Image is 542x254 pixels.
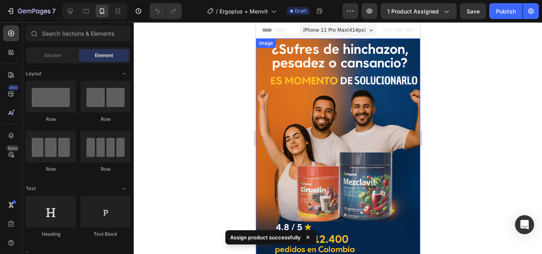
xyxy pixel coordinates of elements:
[81,231,131,238] div: Text Block
[52,6,56,16] p: 7
[219,7,268,15] span: Ergoplus + Menvit
[6,145,19,151] div: Beta
[381,3,457,19] button: 1 product assigned
[26,185,36,192] span: Text
[44,52,61,59] span: Section
[26,116,76,123] div: Row
[216,7,218,15] span: /
[230,233,301,241] p: Assign product successfully
[467,8,480,15] span: Save
[3,3,59,19] button: 7
[460,3,486,19] button: Save
[489,3,523,19] button: Publish
[95,52,113,59] span: Element
[496,7,516,15] div: Publish
[26,25,131,41] input: Search Sections & Elements
[118,182,131,195] span: Toggle open
[515,215,534,234] div: Open Intercom Messenger
[26,70,41,77] span: Layout
[26,166,76,173] div: Row
[150,3,182,19] div: Undo/Redo
[118,67,131,80] span: Toggle open
[256,22,420,254] iframe: Design area
[81,116,131,123] div: Row
[8,84,19,91] div: 450
[387,7,439,15] span: 1 product assigned
[81,166,131,173] div: Row
[26,231,76,238] div: Heading
[295,8,307,15] span: Draft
